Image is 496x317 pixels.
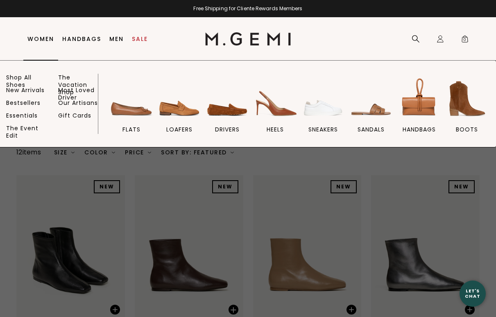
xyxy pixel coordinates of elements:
[156,76,202,122] img: loafers
[58,86,98,101] a: Most Loved Driver
[58,74,98,96] a: The Vacation Shop
[300,76,346,147] a: sneakers
[252,76,298,147] a: heels
[444,76,490,122] img: BOOTS
[204,76,250,122] img: drivers
[109,36,124,42] a: Men
[215,126,240,133] span: drivers
[456,126,478,133] span: BOOTS
[6,125,52,139] a: The Event Edit
[27,36,54,42] a: Women
[358,126,385,133] span: sandals
[205,32,291,45] img: M.Gemi
[460,288,486,299] div: Let's Chat
[461,36,469,45] span: 0
[204,76,250,147] a: drivers
[6,74,52,88] a: Shop All Shoes
[252,76,298,122] img: heels
[62,36,101,42] a: Handbags
[6,112,38,119] a: Essentials
[396,76,442,122] img: handbags
[6,86,45,94] a: New Arrivals
[166,126,193,133] span: loafers
[132,36,148,42] a: Sale
[403,126,436,133] span: handbags
[267,126,284,133] span: heels
[109,76,154,122] img: flats
[348,76,394,147] a: sandals
[122,126,140,133] span: flats
[156,76,202,147] a: loafers
[348,76,394,122] img: sandals
[6,99,41,106] a: Bestsellers
[58,112,91,119] a: Gift Cards
[396,76,442,147] a: handbags
[444,76,490,147] a: BOOTS
[300,76,346,122] img: sneakers
[58,99,98,106] a: Our Artisans
[109,76,154,147] a: flats
[308,126,338,133] span: sneakers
